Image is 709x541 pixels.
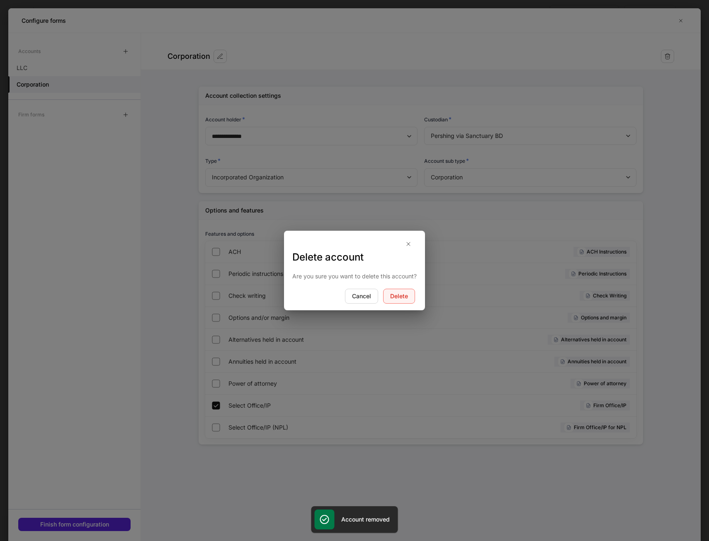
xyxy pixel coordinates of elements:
[292,272,417,280] p: Are you sure you want to delete this account?
[383,289,415,304] button: Delete
[341,515,390,524] h5: Account removed
[345,289,378,304] button: Cancel
[352,292,371,300] div: Cancel
[390,292,408,300] div: Delete
[292,251,417,264] h3: Delete account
